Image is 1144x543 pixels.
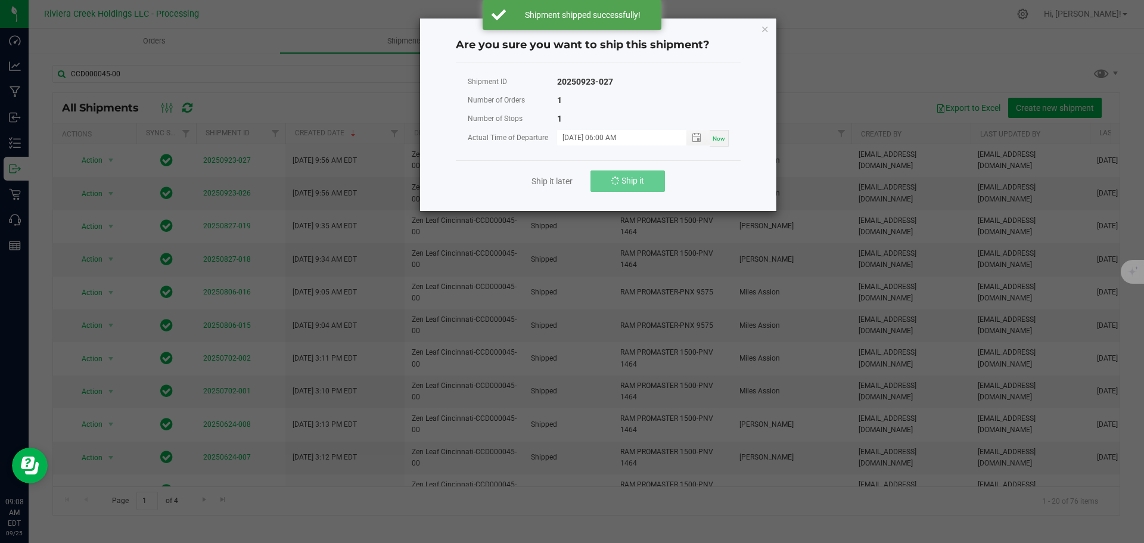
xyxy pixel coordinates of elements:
div: 1 [557,111,562,126]
div: 1 [557,93,562,108]
div: Shipment shipped successfully! [512,9,652,21]
div: 20250923-027 [557,75,613,89]
span: Ship it [621,176,644,185]
div: Number of Stops [468,111,557,126]
div: Actual Time of Departure [468,131,557,145]
div: Shipment ID [468,75,557,89]
button: Close [761,21,769,36]
button: Ship it [590,170,665,192]
div: Number of Orders [468,93,557,108]
input: MM/dd/yyyy HH:MM a [557,130,674,145]
span: Now [713,135,725,142]
a: Ship it later [531,175,573,187]
iframe: Resource center [12,448,48,483]
span: Toggle popup [686,130,710,145]
h4: Are you sure you want to ship this shipment? [456,38,741,53]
